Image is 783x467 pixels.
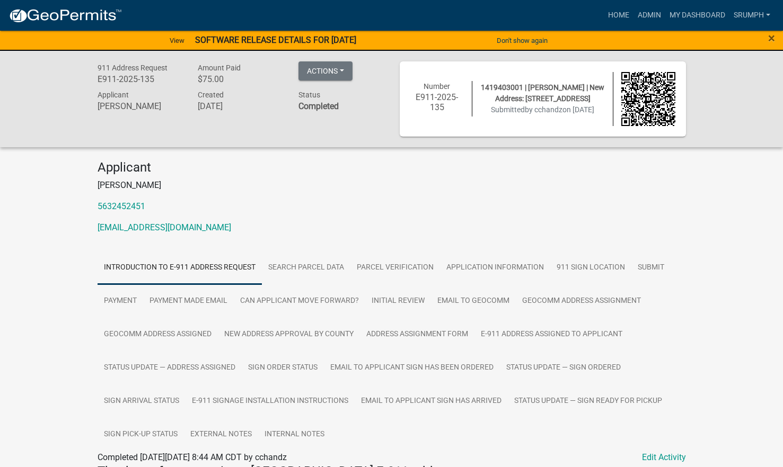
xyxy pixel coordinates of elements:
h6: [PERSON_NAME] [98,101,182,111]
p: [PERSON_NAME] [98,179,686,192]
span: Created [198,91,224,99]
span: Completed [DATE][DATE] 8:44 AM CDT by cchandz [98,452,287,462]
a: Status Update — Address Assigned [98,351,242,385]
span: 1419403001 | [PERSON_NAME] | New Address: [STREET_ADDRESS] [481,83,604,103]
a: Search Parcel Data [262,251,350,285]
span: Amount Paid [198,64,241,72]
h6: $75.00 [198,74,283,84]
h6: [DATE] [198,101,283,111]
a: Sign Arrival Status [98,384,186,418]
a: E-911 Signage Installation Instructions [186,384,355,418]
h4: Applicant [98,160,686,175]
a: Admin [634,5,665,25]
button: Don't show again [492,32,552,49]
strong: Completed [298,101,339,111]
strong: SOFTWARE RELEASE DETAILS FOR [DATE] [195,35,356,45]
a: View [165,32,189,49]
span: Submitted on [DATE] [491,105,594,114]
a: Address Assignment Form [360,318,474,352]
a: My Dashboard [665,5,729,25]
span: 911 Address Request [98,64,168,72]
img: QR code [621,72,675,126]
a: Sign Order Status [242,351,324,385]
a: Payment Made Email [143,284,234,318]
a: Initial Review [365,284,431,318]
a: Parcel Verification [350,251,440,285]
h6: E911-2025-135 [98,74,182,84]
a: GeoComm Address Assigned [98,318,218,352]
a: Status Update — Sign Ready for Pickup [508,384,668,418]
button: Close [768,32,775,44]
a: Payment [98,284,143,318]
a: Status Update — Sign Ordered [500,351,627,385]
span: Number [424,82,450,91]
a: Email to Applicant Sign Has Arrived [355,384,508,418]
a: Introduction to E-911 Address Request [98,251,262,285]
a: Can Applicant Move Forward? [234,284,365,318]
a: 911 Sign Location [550,251,631,285]
a: 5632452451 [98,201,145,211]
a: GeoComm Address Assignment [516,284,647,318]
span: × [768,31,775,46]
span: by cchandz [525,105,562,114]
a: Sign Pick-Up Status [98,418,184,452]
a: External Notes [184,418,258,452]
a: Home [604,5,634,25]
a: Submit [631,251,671,285]
h6: E911-2025-135 [410,92,464,112]
a: New Address Approval by County [218,318,360,352]
span: Status [298,91,320,99]
a: Internal Notes [258,418,331,452]
a: Edit Activity [642,451,686,464]
span: Applicant [98,91,129,99]
a: Email to Applicant Sign Has Been Ordered [324,351,500,385]
a: [EMAIL_ADDRESS][DOMAIN_NAME] [98,222,231,232]
a: srumph [729,5,775,25]
button: Actions [298,61,353,80]
a: Application Information [440,251,550,285]
a: Email to GeoComm [431,284,516,318]
a: E-911 Address Assigned to Applicant [474,318,629,352]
